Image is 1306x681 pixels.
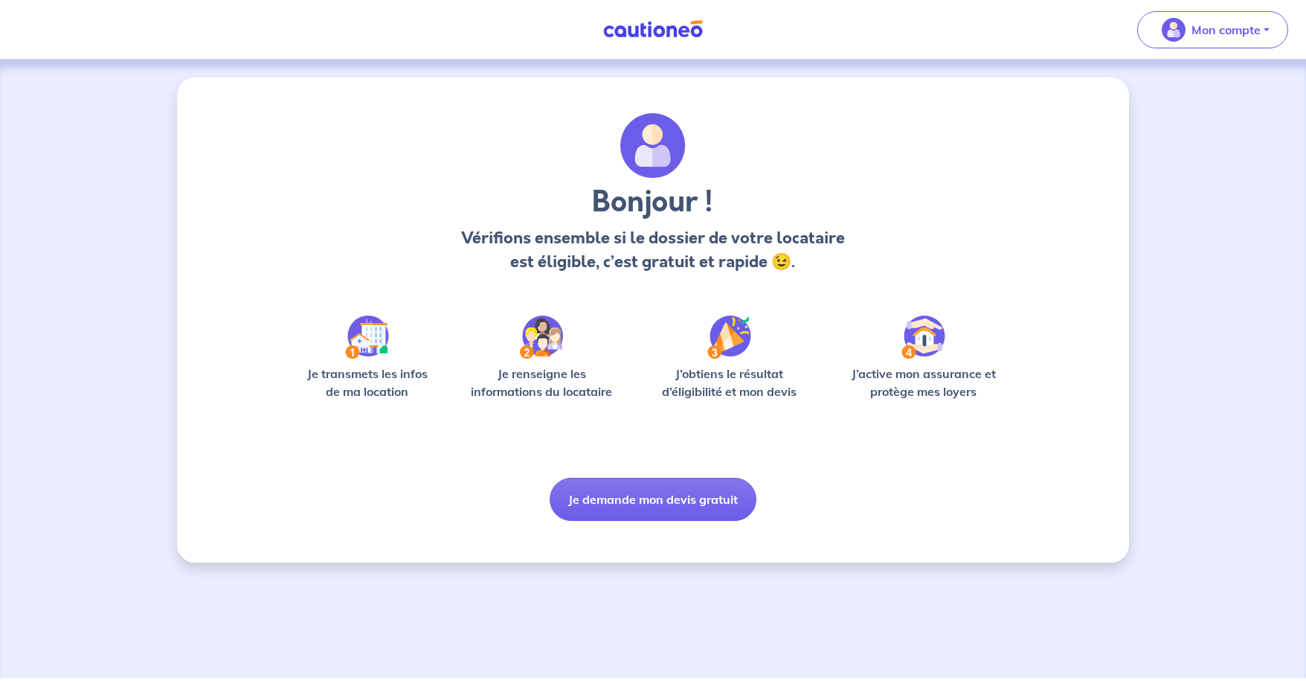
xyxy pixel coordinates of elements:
p: Vérifions ensemble si le dossier de votre locataire est éligible, c’est gratuit et rapide 😉. [457,226,849,274]
button: Je demande mon devis gratuit [550,478,756,521]
img: /static/bfff1cf634d835d9112899e6a3df1a5d/Step-4.svg [901,316,945,359]
p: J’active mon assurance et protège mes loyers [837,365,1010,400]
p: Je renseigne les informations du locataire [462,365,622,400]
img: archivate [620,113,686,179]
p: Je transmets les infos de ma location [296,365,438,400]
img: /static/c0a346edaed446bb123850d2d04ad552/Step-2.svg [520,316,563,359]
button: illu_account_valid_menu.svgMon compte [1137,11,1288,48]
img: Cautioneo [597,20,709,39]
p: Mon compte [1191,21,1261,39]
img: /static/90a569abe86eec82015bcaae536bd8e6/Step-1.svg [345,316,389,359]
img: /static/f3e743aab9439237c3e2196e4328bba9/Step-3.svg [707,316,751,359]
p: J’obtiens le résultat d’éligibilité et mon devis [646,365,814,400]
h3: Bonjour ! [457,185,849,220]
img: illu_account_valid_menu.svg [1162,18,1186,42]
